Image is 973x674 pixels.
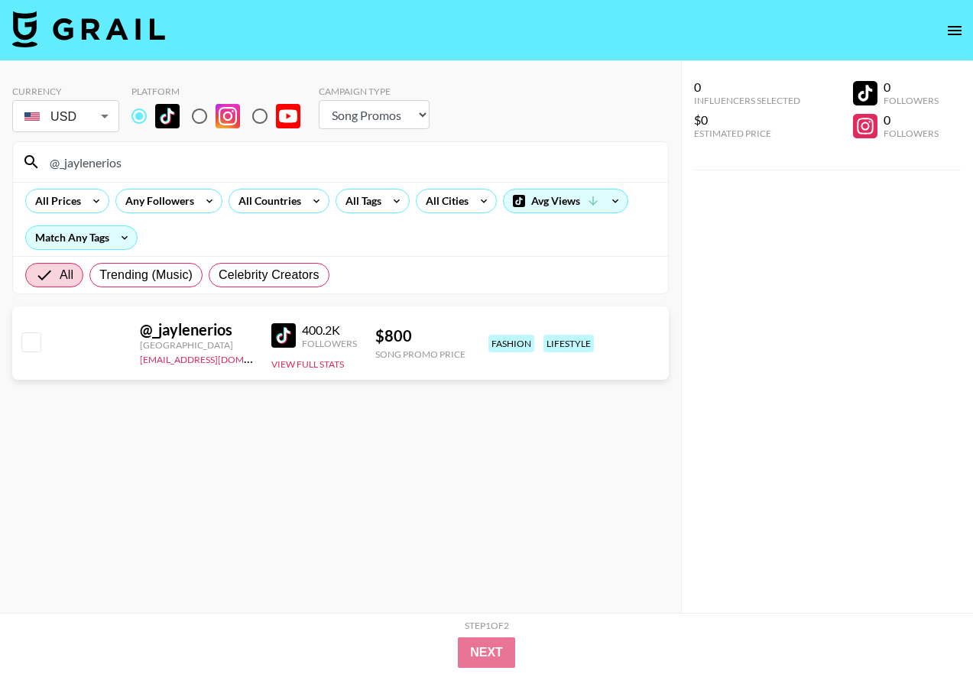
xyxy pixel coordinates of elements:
[15,103,116,130] div: USD
[694,79,800,95] div: 0
[458,637,515,668] button: Next
[465,620,509,631] div: Step 1 of 2
[504,190,628,212] div: Avg Views
[694,128,800,139] div: Estimated Price
[694,95,800,106] div: Influencers Selected
[271,358,344,370] button: View Full Stats
[543,335,594,352] div: lifestyle
[884,95,939,106] div: Followers
[99,266,193,284] span: Trending (Music)
[140,320,253,339] div: @ _jaylenerios
[155,104,180,128] img: TikTok
[131,86,313,97] div: Platform
[302,322,357,338] div: 400.2K
[216,104,240,128] img: Instagram
[884,128,939,139] div: Followers
[219,266,319,284] span: Celebrity Creators
[375,326,465,345] div: $ 800
[939,15,970,46] button: open drawer
[26,226,137,249] div: Match Any Tags
[140,351,294,365] a: [EMAIL_ADDRESS][DOMAIN_NAME]
[336,190,384,212] div: All Tags
[41,150,659,174] input: Search by User Name
[375,348,465,360] div: Song Promo Price
[276,104,300,128] img: YouTube
[116,190,197,212] div: Any Followers
[897,598,955,656] iframe: Drift Widget Chat Controller
[488,335,534,352] div: fashion
[694,112,800,128] div: $0
[12,11,165,47] img: Grail Talent
[12,86,119,97] div: Currency
[26,190,84,212] div: All Prices
[60,266,73,284] span: All
[271,323,296,348] img: TikTok
[302,338,357,349] div: Followers
[884,79,939,95] div: 0
[884,112,939,128] div: 0
[229,190,304,212] div: All Countries
[319,86,430,97] div: Campaign Type
[140,339,253,351] div: [GEOGRAPHIC_DATA]
[417,190,472,212] div: All Cities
